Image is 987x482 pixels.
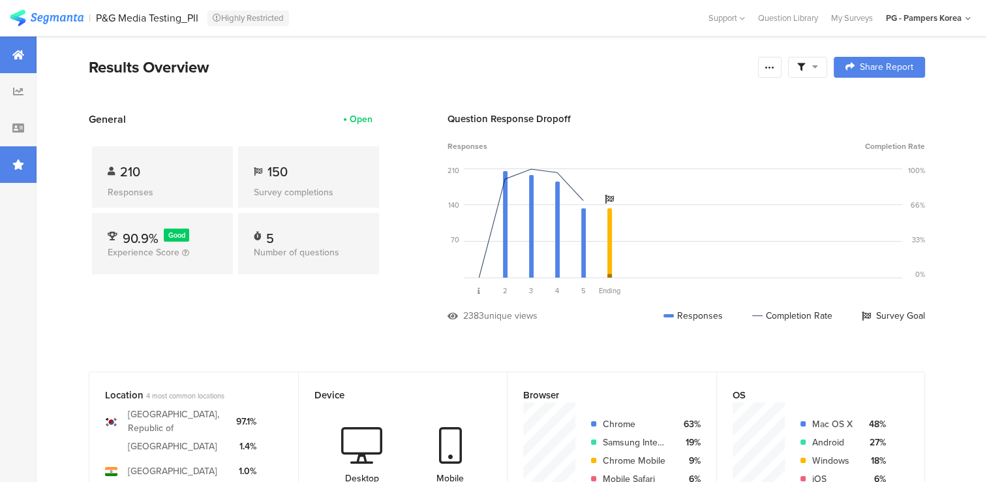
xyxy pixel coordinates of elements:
[596,285,622,296] div: Ending
[812,454,853,468] div: Windows
[908,165,925,176] div: 100%
[448,165,459,176] div: 210
[207,10,289,26] div: Highly Restricted
[105,388,261,402] div: Location
[254,246,339,259] span: Number of questions
[463,309,484,323] div: 2383
[254,185,363,199] div: Survey completions
[752,12,825,24] a: Question Library
[678,417,701,431] div: 63%
[529,285,533,296] span: 3
[503,285,508,296] span: 2
[708,8,745,28] div: Support
[863,454,886,468] div: 18%
[168,230,185,240] span: Good
[128,464,217,478] div: [GEOGRAPHIC_DATA]
[812,436,853,449] div: Android
[484,309,538,323] div: unique views
[603,417,667,431] div: Chrome
[752,309,832,323] div: Completion Rate
[89,112,126,127] span: General
[314,388,470,402] div: Device
[10,10,84,26] img: segmanta logo
[266,229,274,242] div: 5
[581,285,586,296] span: 5
[915,269,925,280] div: 0%
[863,436,886,449] div: 27%
[89,10,91,25] div: |
[236,440,256,453] div: 1.4%
[678,454,701,468] div: 9%
[663,309,723,323] div: Responses
[886,12,962,24] div: PG - Pampers Korea
[912,234,925,245] div: 33%
[451,234,459,245] div: 70
[865,140,925,152] span: Completion Rate
[120,162,140,182] span: 210
[146,391,224,401] span: 4 most common locations
[123,229,159,248] span: 90.9%
[448,112,925,126] div: Question Response Dropoff
[236,464,256,478] div: 1.0%
[733,388,888,402] div: OS
[863,417,886,431] div: 48%
[448,140,487,152] span: Responses
[350,112,372,126] div: Open
[860,63,913,72] span: Share Report
[267,162,288,182] span: 150
[825,12,879,24] a: My Surveys
[448,200,459,210] div: 140
[862,309,925,323] div: Survey Goal
[108,246,179,259] span: Experience Score
[812,417,853,431] div: Mac OS X
[128,408,226,435] div: [GEOGRAPHIC_DATA], Republic of
[523,388,679,402] div: Browser
[603,454,667,468] div: Chrome Mobile
[911,200,925,210] div: 66%
[603,436,667,449] div: Samsung Internet
[89,56,752,79] div: Results Overview
[108,185,217,199] div: Responses
[128,440,217,453] div: [GEOGRAPHIC_DATA]
[236,415,256,428] div: 97.1%
[555,285,559,296] span: 4
[678,436,701,449] div: 19%
[96,12,198,24] div: P&G Media Testing_PII
[605,195,614,204] i: Survey Goal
